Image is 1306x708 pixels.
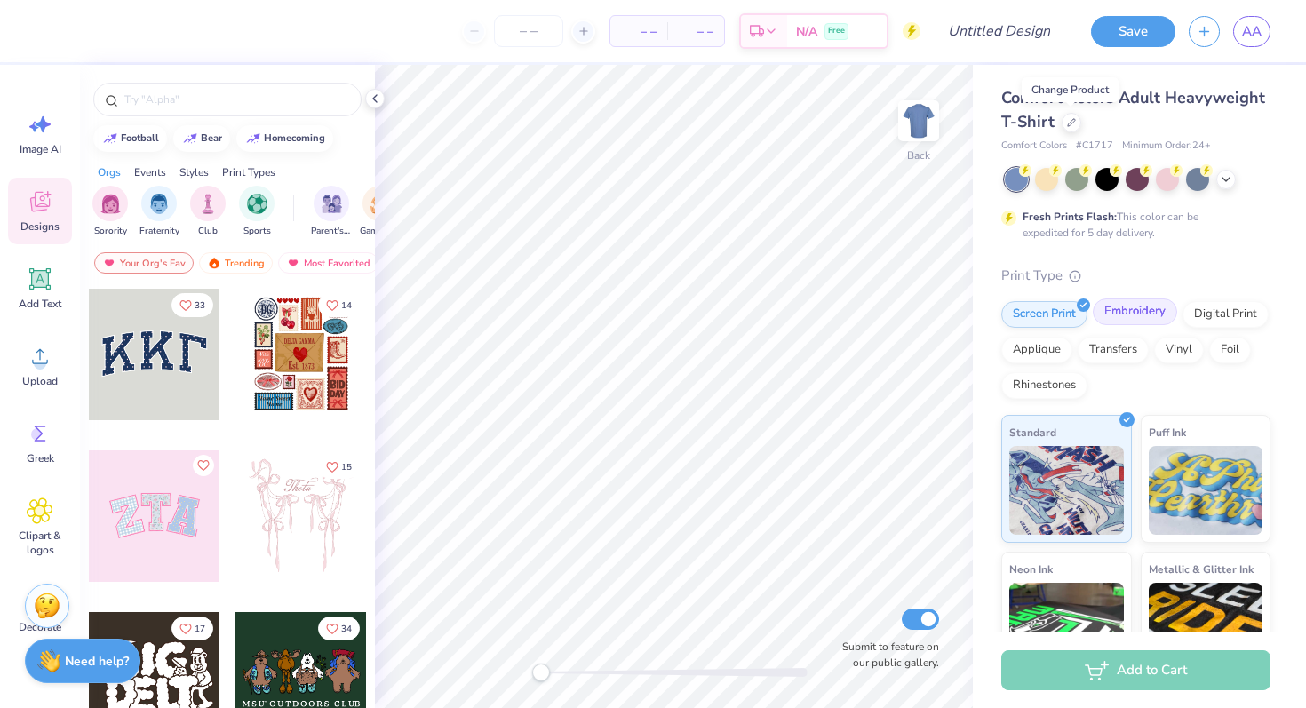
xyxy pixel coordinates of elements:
[1183,301,1269,328] div: Digital Print
[1149,560,1254,578] span: Metallic & Glitter Ink
[341,301,352,310] span: 14
[1091,16,1175,47] button: Save
[20,142,61,156] span: Image AI
[239,186,275,238] button: filter button
[1023,210,1117,224] strong: Fresh Prints Flash:
[621,22,657,41] span: – –
[183,133,197,144] img: trend_line.gif
[139,186,179,238] div: filter for Fraternity
[190,186,226,238] div: filter for Club
[341,624,352,633] span: 34
[139,225,179,238] span: Fraternity
[901,103,936,139] img: Back
[1009,583,1124,672] img: Neon Ink
[92,186,128,238] div: filter for Sorority
[198,225,218,238] span: Club
[1149,583,1263,672] img: Metallic & Glitter Ink
[93,125,167,152] button: football
[236,125,333,152] button: homecoming
[207,257,221,269] img: trending.gif
[134,164,166,180] div: Events
[246,133,260,144] img: trend_line.gif
[1001,301,1087,328] div: Screen Print
[1149,446,1263,535] img: Puff Ink
[123,91,350,108] input: Try "Alpha"
[171,293,213,317] button: Like
[179,164,209,180] div: Styles
[311,186,352,238] div: filter for Parent's Weekend
[286,257,300,269] img: most_fav.gif
[94,225,127,238] span: Sorority
[1001,266,1270,286] div: Print Type
[247,194,267,214] img: Sports Image
[102,257,116,269] img: most_fav.gif
[19,297,61,311] span: Add Text
[239,186,275,238] div: filter for Sports
[222,164,275,180] div: Print Types
[195,624,205,633] span: 17
[11,529,69,557] span: Clipart & logos
[198,194,218,214] img: Club Image
[201,133,222,143] div: bear
[27,451,54,465] span: Greek
[1001,372,1087,399] div: Rhinestones
[98,164,121,180] div: Orgs
[318,293,360,317] button: Like
[1009,560,1053,578] span: Neon Ink
[532,664,550,681] div: Accessibility label
[1001,139,1067,154] span: Comfort Colors
[65,653,129,670] strong: Need help?
[149,194,169,214] img: Fraternity Image
[494,15,563,47] input: – –
[318,617,360,640] button: Like
[1149,423,1186,442] span: Puff Ink
[22,374,58,388] span: Upload
[264,133,325,143] div: homecoming
[1009,423,1056,442] span: Standard
[341,463,352,472] span: 15
[1122,139,1211,154] span: Minimum Order: 24 +
[1001,337,1072,363] div: Applique
[1093,298,1177,325] div: Embroidery
[1154,337,1204,363] div: Vinyl
[360,186,401,238] div: filter for Game Day
[1076,139,1113,154] span: # C1717
[1001,87,1265,132] span: Comfort Colors Adult Heavyweight T-Shirt
[934,13,1064,49] input: Untitled Design
[278,252,378,274] div: Most Favorited
[311,225,352,238] span: Parent's Weekend
[1023,209,1241,241] div: This color can be expedited for 5 day delivery.
[100,194,121,214] img: Sorority Image
[190,186,226,238] button: filter button
[1242,21,1262,42] span: AA
[20,219,60,234] span: Designs
[360,186,401,238] button: filter button
[1209,337,1251,363] div: Foil
[19,620,61,634] span: Decorate
[678,22,713,41] span: – –
[1022,77,1119,102] div: Change Product
[195,301,205,310] span: 33
[243,225,271,238] span: Sports
[199,252,273,274] div: Trending
[318,455,360,479] button: Like
[370,194,391,214] img: Game Day Image
[832,639,939,671] label: Submit to feature on our public gallery.
[907,147,930,163] div: Back
[92,186,128,238] button: filter button
[322,194,342,214] img: Parent's Weekend Image
[311,186,352,238] button: filter button
[103,133,117,144] img: trend_line.gif
[1009,446,1124,535] img: Standard
[1078,337,1149,363] div: Transfers
[828,25,845,37] span: Free
[796,22,817,41] span: N/A
[121,133,159,143] div: football
[139,186,179,238] button: filter button
[193,455,214,476] button: Like
[94,252,194,274] div: Your Org's Fav
[1233,16,1270,47] a: AA
[171,617,213,640] button: Like
[173,125,230,152] button: bear
[360,225,401,238] span: Game Day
